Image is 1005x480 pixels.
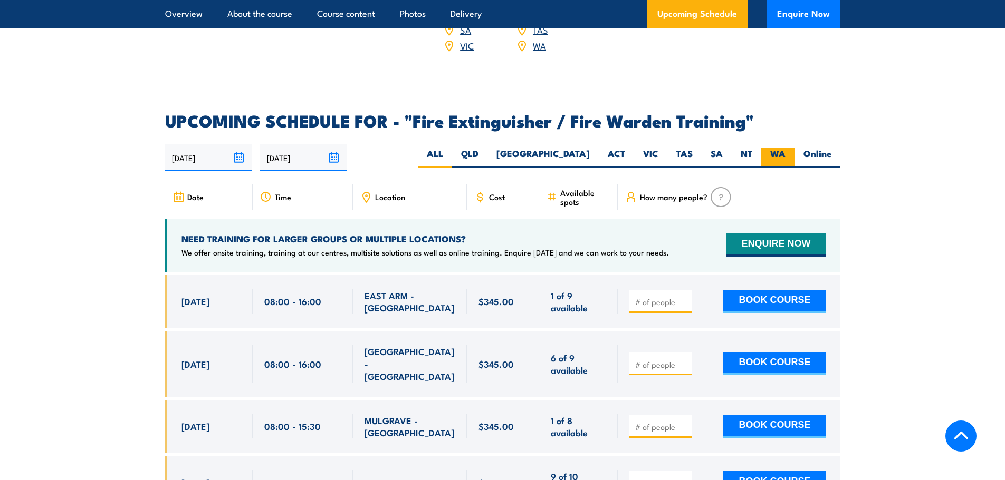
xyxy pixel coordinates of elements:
[533,39,546,52] a: WA
[533,23,548,36] a: TAS
[761,148,795,168] label: WA
[723,352,826,375] button: BOOK COURSE
[260,144,347,171] input: To date
[635,359,688,370] input: # of people
[181,247,669,258] p: We offer onsite training, training at our centres, multisite solutions as well as online training...
[635,297,688,307] input: # of people
[165,113,840,128] h2: UPCOMING SCHEDULE FOR - "Fire Extinguisher / Fire Warden Training"
[452,148,487,168] label: QLD
[181,295,209,307] span: [DATE]
[418,148,452,168] label: ALL
[551,289,606,314] span: 1 of 9 available
[640,192,707,201] span: How many people?
[264,420,321,432] span: 08:00 - 15:30
[551,414,606,439] span: 1 of 8 available
[635,422,688,432] input: # of people
[478,358,514,370] span: $345.00
[264,358,321,370] span: 08:00 - 16:00
[275,192,291,201] span: Time
[460,23,471,36] a: SA
[181,233,669,244] h4: NEED TRAINING FOR LARGER GROUPS OR MULTIPLE LOCATIONS?
[551,351,606,376] span: 6 of 9 available
[365,289,455,314] span: EAST ARM - [GEOGRAPHIC_DATA]
[478,420,514,432] span: $345.00
[375,192,405,201] span: Location
[667,148,702,168] label: TAS
[723,415,826,438] button: BOOK COURSE
[165,144,252,171] input: From date
[599,148,634,168] label: ACT
[181,358,209,370] span: [DATE]
[365,345,455,382] span: [GEOGRAPHIC_DATA] - [GEOGRAPHIC_DATA]
[560,188,610,206] span: Available spots
[726,233,826,257] button: ENQUIRE NOW
[365,414,455,439] span: MULGRAVE - [GEOGRAPHIC_DATA]
[460,39,474,52] a: VIC
[187,192,204,201] span: Date
[702,148,732,168] label: SA
[264,295,321,307] span: 08:00 - 16:00
[634,148,667,168] label: VIC
[732,148,761,168] label: NT
[723,290,826,313] button: BOOK COURSE
[487,148,599,168] label: [GEOGRAPHIC_DATA]
[478,295,514,307] span: $345.00
[181,420,209,432] span: [DATE]
[489,192,505,201] span: Cost
[795,148,840,168] label: Online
